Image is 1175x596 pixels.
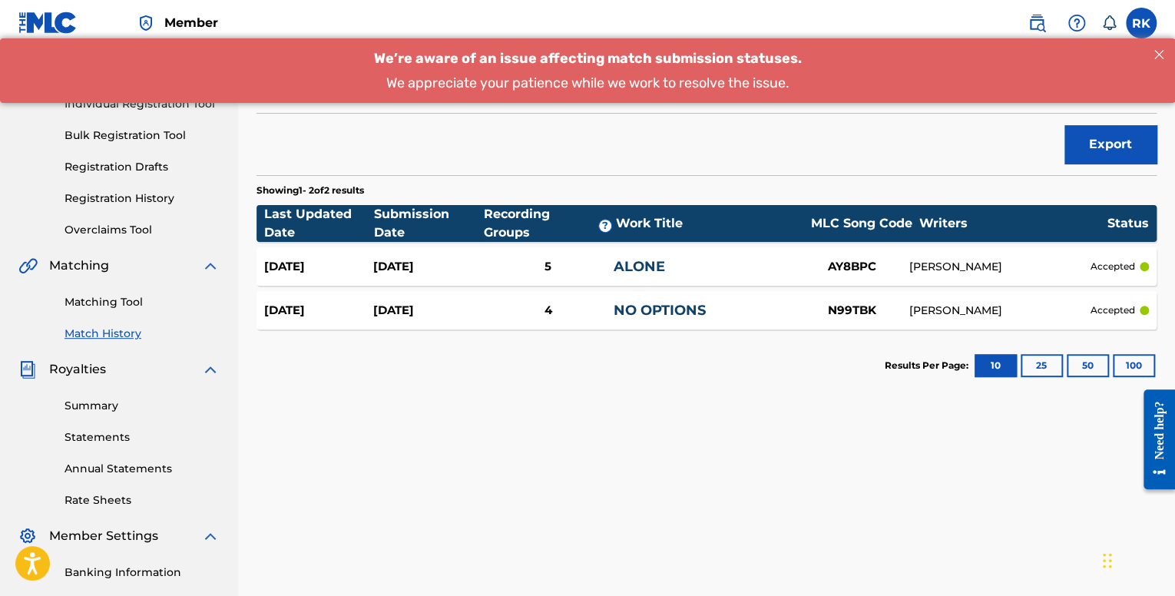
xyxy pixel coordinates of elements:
div: Submission Date [374,205,484,242]
img: Top Rightsholder [137,14,155,32]
div: [PERSON_NAME] [909,259,1091,275]
iframe: Resource Center [1132,377,1175,501]
button: 100 [1113,354,1155,377]
img: expand [201,257,220,275]
div: AY8BPC [794,258,909,276]
p: accepted [1091,260,1135,273]
div: [DATE] [264,302,373,320]
img: MLC Logo [18,12,78,34]
span: We’re aware of an issue affecting match submission statuses. [374,12,802,28]
img: Royalties [18,360,37,379]
span: Member Settings [49,527,158,545]
a: Individual Registration Tool [65,96,220,112]
button: Export [1064,125,1157,164]
div: User Menu [1126,8,1157,38]
div: [DATE] [373,302,482,320]
div: Recording Groups [484,205,616,242]
p: accepted [1091,303,1135,317]
a: Bulk Registration Tool [65,127,220,144]
img: Matching [18,257,38,275]
button: 10 [975,354,1017,377]
span: Matching [49,257,109,275]
span: We appreciate your patience while we work to resolve the issue. [386,36,789,53]
a: Registration History [65,190,220,207]
div: 4 [482,302,613,320]
a: Registration Drafts [65,159,220,175]
a: Matching Tool [65,294,220,310]
p: Showing 1 - 2 of 2 results [257,184,364,197]
a: Summary [65,398,220,414]
a: NO OPTIONS [614,302,706,319]
img: expand [201,527,220,545]
div: Work Title [616,214,804,233]
div: MLC Song Code [804,214,919,233]
a: Rate Sheets [65,492,220,508]
a: Statements [65,429,220,445]
a: Public Search [1021,8,1052,38]
div: [DATE] [373,258,482,276]
img: search [1028,14,1046,32]
div: Writers [919,214,1107,233]
img: help [1067,14,1086,32]
div: Drag [1103,538,1112,584]
button: 50 [1067,354,1109,377]
img: Member Settings [18,527,37,545]
span: ? [599,220,611,232]
div: 5 [482,258,613,276]
span: Member [164,14,218,31]
a: Banking Information [65,565,220,581]
a: ALONE [614,258,665,275]
div: Last Updated Date [264,205,374,242]
button: 25 [1021,354,1063,377]
div: [PERSON_NAME] [909,303,1091,319]
p: Results Per Page: [885,359,972,372]
span: Royalties [49,360,106,379]
div: [DATE] [264,258,373,276]
div: Help [1061,8,1092,38]
div: Status [1107,214,1149,233]
iframe: Chat Widget [1098,522,1175,596]
a: Annual Statements [65,461,220,477]
a: Overclaims Tool [65,222,220,238]
a: Match History [65,326,220,342]
div: N99TBK [794,302,909,320]
img: expand [201,360,220,379]
div: Notifications [1101,15,1117,31]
